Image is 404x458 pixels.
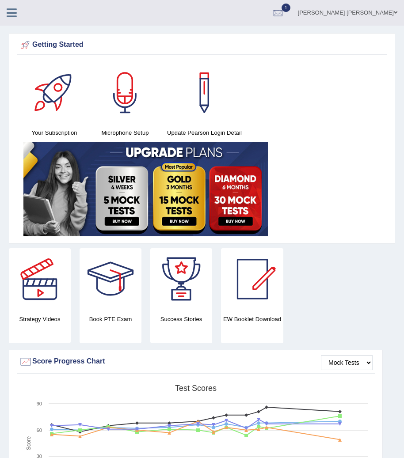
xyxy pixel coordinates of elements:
h4: Update Pearson Login Detail [165,128,244,137]
h4: Success Stories [150,314,212,324]
h4: Strategy Videos [9,314,71,324]
h4: Book PTE Exam [80,314,141,324]
text: 90 [37,401,42,406]
h4: Microphone Setup [94,128,156,137]
tspan: Test scores [175,384,217,393]
h4: Your Subscription [23,128,85,137]
span: 1 [282,4,290,12]
div: Score Progress Chart [19,355,373,368]
text: 60 [37,428,42,433]
div: Getting Started [19,38,385,52]
img: small5.jpg [23,142,268,236]
h4: EW Booklet Download [221,314,283,324]
tspan: Score [26,436,32,450]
